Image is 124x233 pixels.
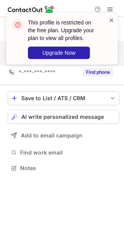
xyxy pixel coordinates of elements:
button: Add to email campaign [8,129,119,143]
img: error [12,19,24,31]
header: This profile is restricted on the free plan. Upgrade your plan to view all profiles. [28,19,99,42]
span: Add to email campaign [21,132,83,139]
button: Find work email [8,147,119,158]
div: Save to List / ATS / CRM [21,95,106,101]
button: Upgrade Now [28,47,90,59]
button: AI write personalized message [8,110,119,124]
button: save-profile-one-click [8,91,119,105]
img: ContactOut v5.3.10 [8,5,54,14]
span: Upgrade Now [42,50,76,56]
button: Notes [8,163,119,174]
span: Notes [20,165,116,172]
span: Find work email [20,149,116,156]
span: AI write personalized message [21,114,104,120]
